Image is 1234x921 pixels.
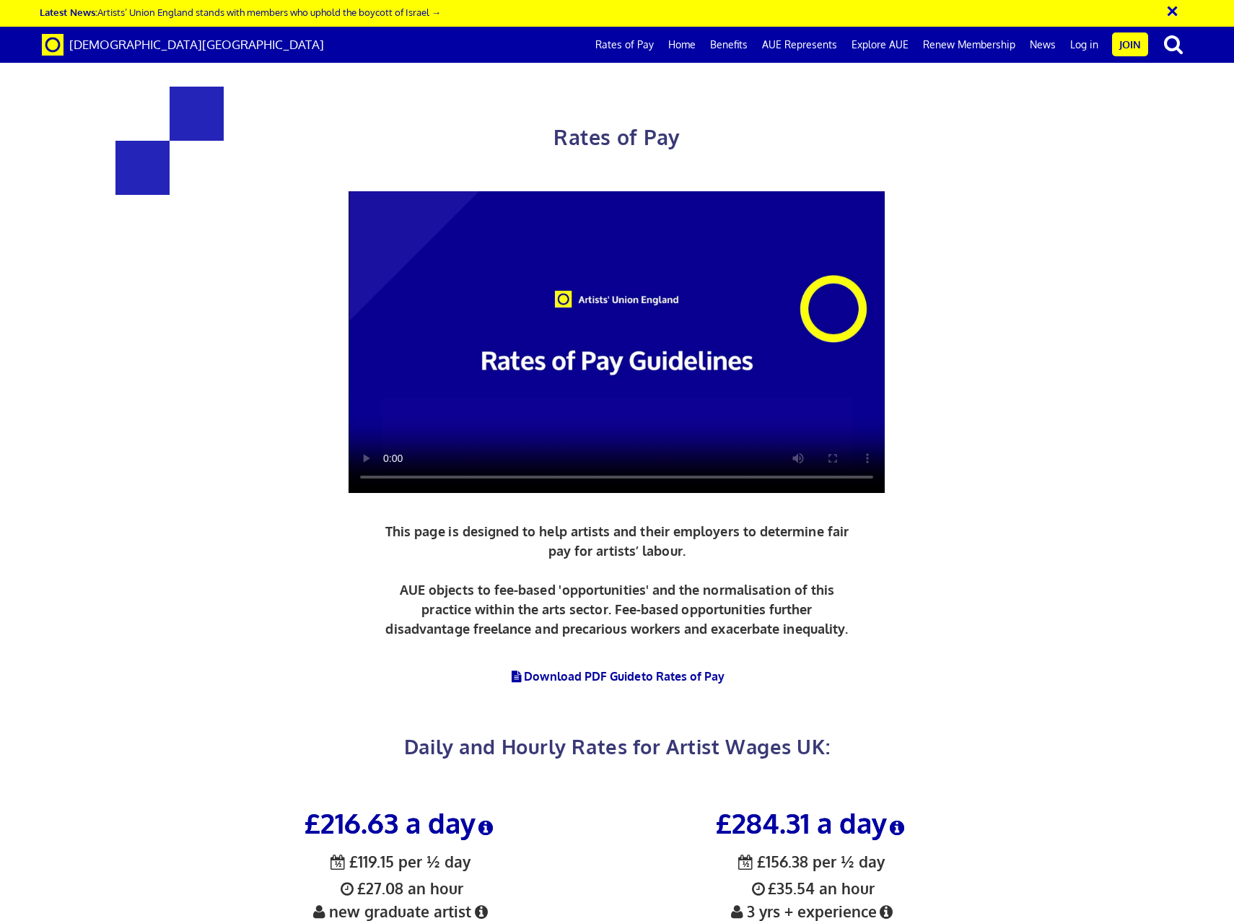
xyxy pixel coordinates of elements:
a: AUE Represents [755,27,844,63]
span: £119.15 per ½ day [331,852,471,871]
span: ½ [335,847,341,879]
a: Home [661,27,703,63]
span: to Rates of Pay [642,669,725,684]
h3: £216.63 a day [206,808,595,838]
a: Renew Membership [916,27,1023,63]
a: Join [1112,32,1148,56]
span: £35.54 an hour 3 yrs + experience [727,852,896,921]
a: Rates of Pay [588,27,661,63]
span: £27.08 an hour new graduate artist [310,852,491,921]
span: £156.38 per ½ day [738,852,885,871]
a: Log in [1063,27,1106,63]
a: Brand [DEMOGRAPHIC_DATA][GEOGRAPHIC_DATA] [31,27,335,63]
a: Download PDF Guideto Rates of Pay [509,669,725,684]
p: This page is designed to help artists and their employers to determine fair pay for artists’ labo... [382,522,853,639]
h3: £284.31 a day [617,808,1007,838]
strong: Latest News: [40,6,97,18]
a: News [1023,27,1063,63]
a: Latest News:Artists’ Union England stands with members who uphold the boycott of Israel → [40,6,441,18]
a: Explore AUE [844,27,916,63]
span: ½ [743,847,749,879]
span: Daily and Hourly Rates for Artist Wages UK: [404,734,830,759]
span: [DEMOGRAPHIC_DATA][GEOGRAPHIC_DATA] [69,37,324,52]
button: search [1151,29,1196,59]
span: Rates of Pay [553,124,680,150]
a: Benefits [703,27,755,63]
